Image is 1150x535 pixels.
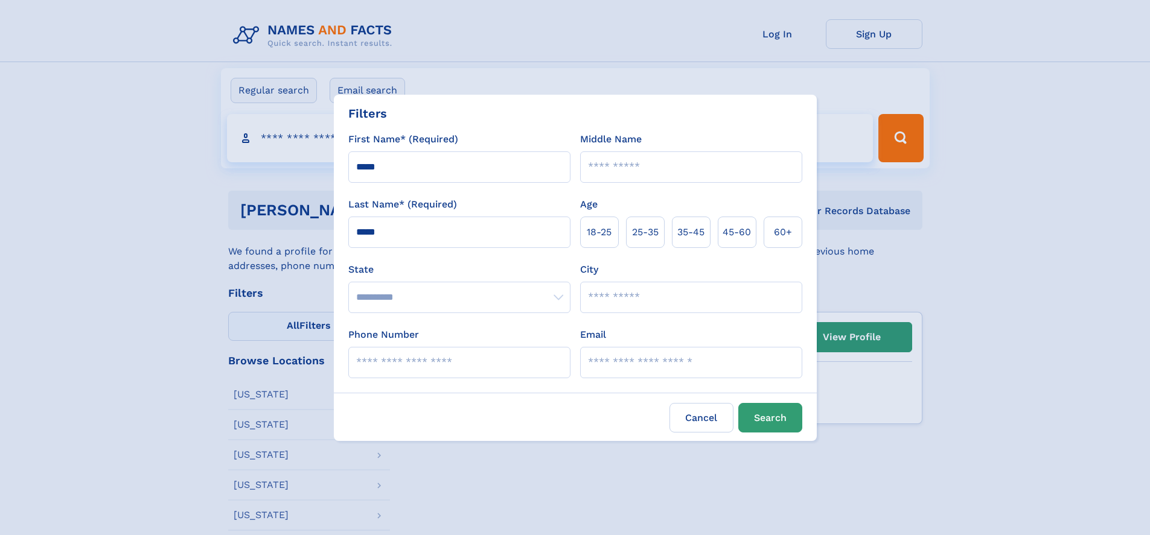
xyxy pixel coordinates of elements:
span: 25‑35 [632,225,659,239]
label: Cancel [669,403,733,432]
div: Filters [348,104,387,122]
label: Phone Number [348,328,419,342]
button: Search [738,403,802,432]
span: 18‑25 [587,225,612,239]
label: Middle Name [580,132,642,147]
span: 60+ [774,225,792,239]
label: Last Name* (Required) [348,197,457,212]
span: 45‑60 [723,225,751,239]
label: First Name* (Required) [348,132,458,147]
label: Email [580,328,606,342]
label: City [580,262,598,277]
label: Age [580,197,598,212]
span: 35‑45 [677,225,704,239]
label: State [348,262,570,277]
